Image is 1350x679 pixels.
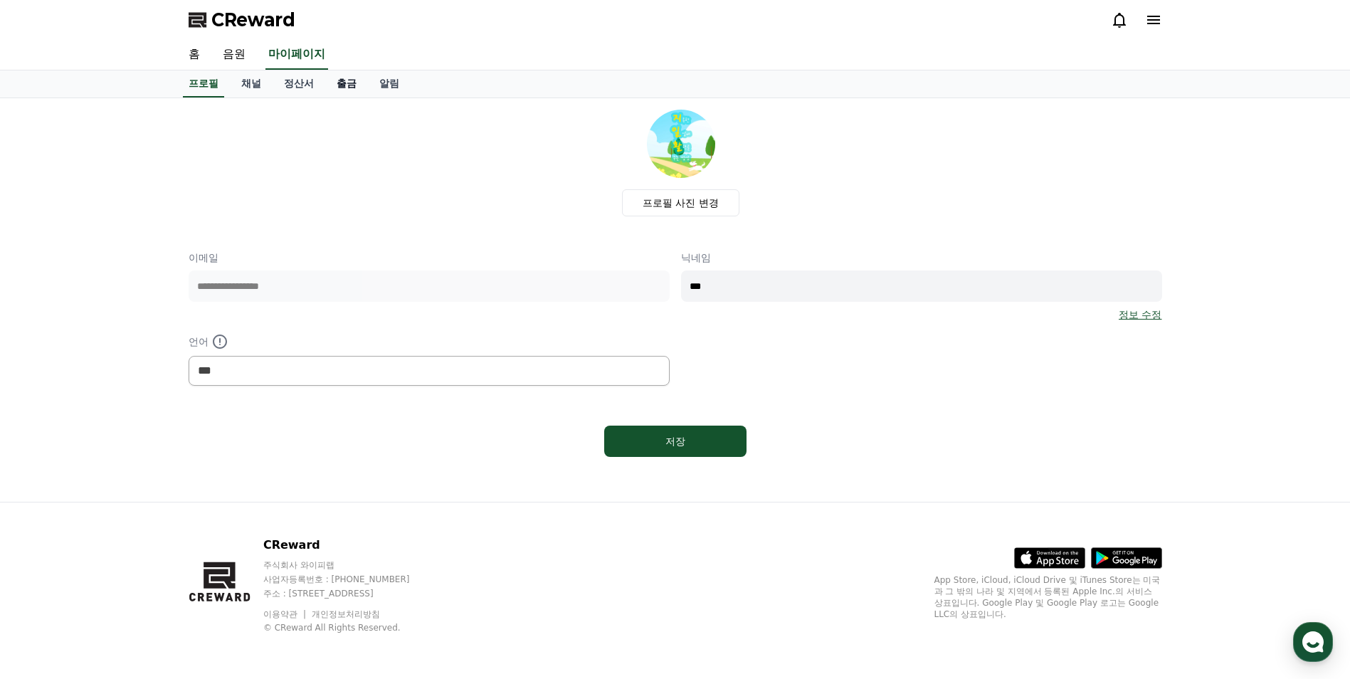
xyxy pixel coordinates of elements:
[312,609,380,619] a: 개인정보처리방침
[177,40,211,70] a: 홈
[263,622,437,633] p: © CReward All Rights Reserved.
[220,473,237,484] span: 설정
[1119,307,1161,322] a: 정보 수정
[4,451,94,487] a: 홈
[622,189,739,216] label: 프로필 사진 변경
[647,110,715,178] img: profile_image
[263,588,437,599] p: 주소 : [STREET_ADDRESS]
[263,609,308,619] a: 이용약관
[368,70,411,98] a: 알림
[211,9,295,31] span: CReward
[273,70,325,98] a: 정산서
[94,451,184,487] a: 대화
[681,251,1162,265] p: 닉네임
[130,473,147,485] span: 대화
[45,473,53,484] span: 홈
[263,537,437,554] p: CReward
[633,434,718,448] div: 저장
[189,9,295,31] a: CReward
[325,70,368,98] a: 출금
[230,70,273,98] a: 채널
[183,70,224,98] a: 프로필
[189,251,670,265] p: 이메일
[263,574,437,585] p: 사업자등록번호 : [PHONE_NUMBER]
[189,333,670,350] p: 언어
[265,40,328,70] a: 마이페이지
[263,559,437,571] p: 주식회사 와이피랩
[604,426,747,457] button: 저장
[184,451,273,487] a: 설정
[211,40,257,70] a: 음원
[934,574,1162,620] p: App Store, iCloud, iCloud Drive 및 iTunes Store는 미국과 그 밖의 나라 및 지역에서 등록된 Apple Inc.의 서비스 상표입니다. Goo...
